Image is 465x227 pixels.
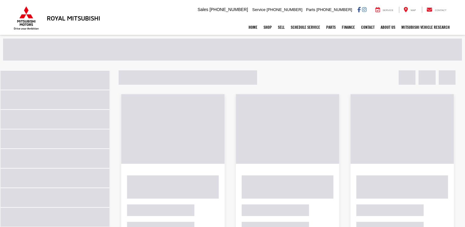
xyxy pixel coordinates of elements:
[378,20,398,35] a: About Us
[411,9,416,12] span: Map
[252,7,265,12] span: Service
[383,9,393,12] span: Service
[245,20,260,35] a: Home
[398,20,453,35] a: Mitsubishi Vehicle Research
[399,7,420,13] a: Map
[339,20,358,35] a: Finance
[323,20,339,35] a: Parts: Opens in a new tab
[422,7,451,13] a: Contact
[197,7,208,12] span: Sales
[358,20,378,35] a: Contact
[260,20,275,35] a: Shop
[357,7,361,12] a: Facebook: Click to visit our Facebook page
[13,6,40,30] img: Mitsubishi
[316,7,352,12] span: [PHONE_NUMBER]
[209,7,248,12] span: [PHONE_NUMBER]
[362,7,367,12] a: Instagram: Click to visit our Instagram page
[306,7,315,12] span: Parts
[288,20,323,35] a: Schedule Service: Opens in a new tab
[371,7,398,13] a: Service
[267,7,302,12] span: [PHONE_NUMBER]
[435,9,446,12] span: Contact
[275,20,288,35] a: Sell
[47,15,100,21] h3: Royal Mitsubishi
